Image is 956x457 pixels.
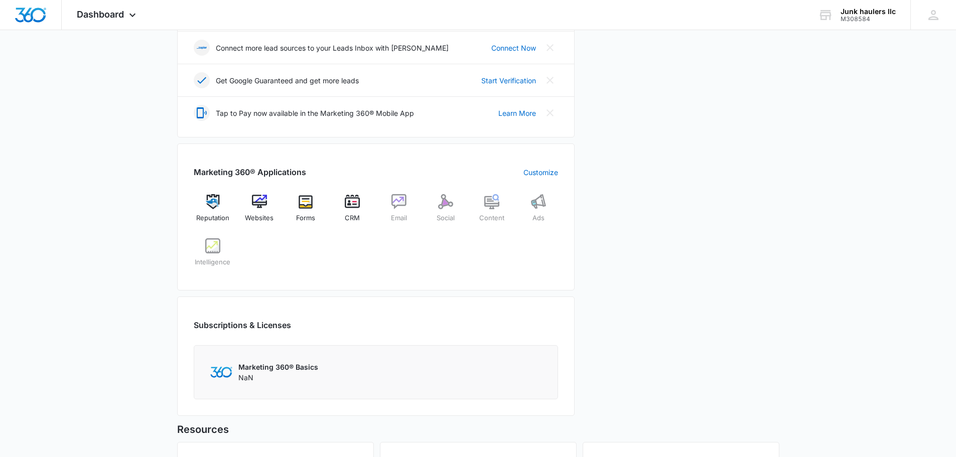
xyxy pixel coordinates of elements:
[216,43,449,53] p: Connect more lead sources to your Leads Inbox with [PERSON_NAME]
[216,108,414,118] p: Tap to Pay now available in the Marketing 360® Mobile App
[194,194,232,230] a: Reputation
[238,362,318,372] p: Marketing 360® Basics
[519,194,558,230] a: Ads
[238,362,318,383] div: NaN
[194,319,291,331] h2: Subscriptions & Licenses
[287,194,325,230] a: Forms
[542,40,558,56] button: Close
[479,213,504,223] span: Content
[333,194,372,230] a: CRM
[196,213,229,223] span: Reputation
[473,194,511,230] a: Content
[841,16,896,23] div: account id
[296,213,315,223] span: Forms
[345,213,360,223] span: CRM
[177,422,779,437] h5: Resources
[216,75,359,86] p: Get Google Guaranteed and get more leads
[498,108,536,118] a: Learn More
[491,43,536,53] a: Connect Now
[77,9,124,20] span: Dashboard
[542,105,558,121] button: Close
[391,213,407,223] span: Email
[523,167,558,178] a: Customize
[380,194,419,230] a: Email
[437,213,455,223] span: Social
[194,238,232,274] a: Intelligence
[426,194,465,230] a: Social
[245,213,274,223] span: Websites
[210,367,232,377] img: Marketing 360 Logo
[195,257,230,267] span: Intelligence
[194,166,306,178] h2: Marketing 360® Applications
[481,75,536,86] a: Start Verification
[240,194,279,230] a: Websites
[532,213,544,223] span: Ads
[542,72,558,88] button: Close
[841,8,896,16] div: account name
